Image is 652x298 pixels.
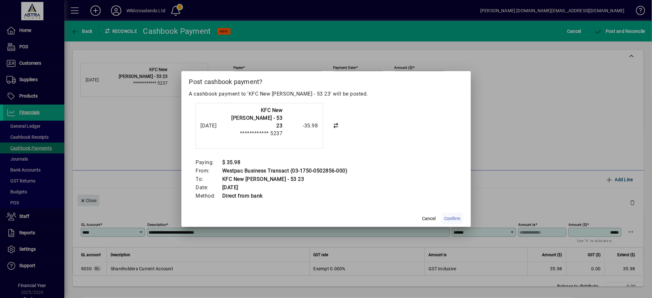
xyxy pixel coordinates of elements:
[222,175,348,183] td: KFC New [PERSON_NAME] - 53 23
[222,158,348,167] td: $ 35.98
[442,213,463,224] button: Confirm
[222,167,348,175] td: Westpac Business Transact (03-1750-0502856-000)
[445,215,461,222] span: Confirm
[422,215,436,222] span: Cancel
[196,183,222,192] td: Date:
[419,213,439,224] button: Cancel
[222,183,348,192] td: [DATE]
[222,192,348,200] td: Direct from bank
[232,107,283,129] strong: KFC New [PERSON_NAME] - 53 23
[196,192,222,200] td: Method:
[286,122,318,130] div: -35.98
[201,122,226,130] div: [DATE]
[189,90,463,98] p: A cashbook payment to 'KFC New [PERSON_NAME] - 53 23' will be posted.
[196,158,222,167] td: Paying:
[181,71,471,90] h2: Post cashbook payment?
[196,175,222,183] td: To:
[196,167,222,175] td: From:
